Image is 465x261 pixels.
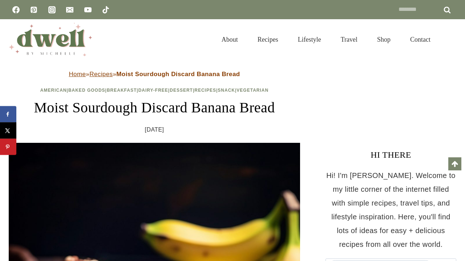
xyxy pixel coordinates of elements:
h3: HI THERE [325,148,456,161]
a: Facebook [9,3,23,17]
button: View Search Form [444,33,456,46]
a: Shop [367,27,400,52]
a: Dessert [170,88,193,93]
a: Breakfast [107,88,137,93]
span: » » [69,71,240,78]
a: Scroll to top [448,157,461,170]
a: Pinterest [27,3,41,17]
a: Recipes [89,71,113,78]
a: Recipes [248,27,288,52]
img: DWELL by michelle [9,23,92,56]
strong: Moist Sourdough Discard Banana Bread [116,71,240,78]
a: TikTok [98,3,113,17]
a: YouTube [81,3,95,17]
span: | | | | | | | [40,88,268,93]
a: About [212,27,248,52]
a: Contact [400,27,440,52]
time: [DATE] [145,124,164,135]
a: Recipes [194,88,216,93]
p: Hi! I'm [PERSON_NAME]. Welcome to my little corner of the internet filled with simple recipes, tr... [325,169,456,251]
a: Snack [218,88,235,93]
a: Travel [331,27,367,52]
a: Email [62,3,77,17]
a: Vegetarian [236,88,268,93]
a: Lifestyle [288,27,331,52]
a: Baked Goods [68,88,105,93]
a: Instagram [45,3,59,17]
a: American [40,88,67,93]
h1: Moist Sourdough Discard Banana Bread [9,97,300,119]
a: Home [69,71,86,78]
a: Dairy-Free [138,88,168,93]
nav: Primary Navigation [212,27,440,52]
